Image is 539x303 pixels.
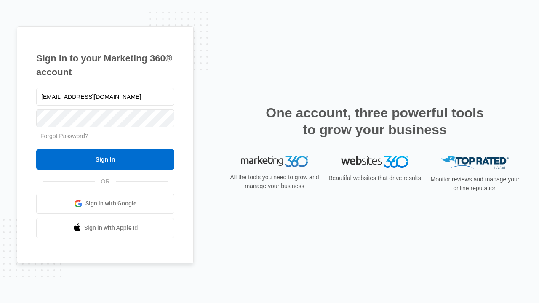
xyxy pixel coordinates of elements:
[241,156,308,167] img: Marketing 360
[36,149,174,170] input: Sign In
[95,177,116,186] span: OR
[328,174,422,183] p: Beautiful websites that drive results
[227,173,322,191] p: All the tools you need to grow and manage your business
[263,104,486,138] h2: One account, three powerful tools to grow your business
[428,175,522,193] p: Monitor reviews and manage your online reputation
[441,156,509,170] img: Top Rated Local
[40,133,88,139] a: Forgot Password?
[84,223,138,232] span: Sign in with Apple Id
[85,199,137,208] span: Sign in with Google
[341,156,408,168] img: Websites 360
[36,218,174,238] a: Sign in with Apple Id
[36,194,174,214] a: Sign in with Google
[36,88,174,106] input: Email
[36,51,174,79] h1: Sign in to your Marketing 360® account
